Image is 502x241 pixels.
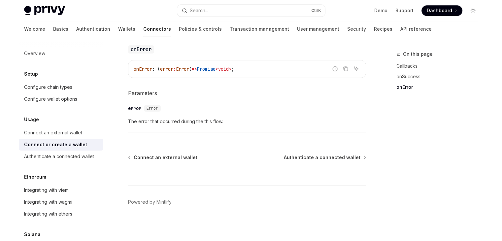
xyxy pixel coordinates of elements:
[19,93,103,105] a: Configure wallet options
[218,66,229,72] span: void
[284,154,365,161] a: Authenticate a connected wallet
[19,184,103,196] a: Integrating with viem
[24,230,41,238] h5: Solana
[284,154,360,161] span: Authenticate a connected wallet
[24,50,45,57] div: Overview
[24,70,38,78] h5: Setup
[421,5,462,16] a: Dashboard
[19,139,103,151] a: Connect or create a wallet
[24,210,72,218] div: Integrating with ethers
[24,95,77,103] div: Configure wallet options
[177,5,325,17] button: Open search
[396,71,484,82] a: onSuccess
[24,6,65,15] img: light logo
[396,82,484,92] a: onError
[128,45,154,53] code: onError
[24,21,45,37] a: Welcome
[173,66,176,72] span: :
[19,151,103,162] a: Authenticate a connected wallet
[197,66,216,72] span: Promise
[24,173,46,181] h5: Ethereum
[76,21,110,37] a: Authentication
[128,88,366,98] h5: Parameters
[374,21,392,37] a: Recipes
[341,64,350,73] button: Copy the contents from the code block
[147,106,158,111] span: Error
[19,127,103,139] a: Connect an external wallet
[179,21,222,37] a: Policies & controls
[468,5,478,16] button: Toggle dark mode
[427,7,452,14] span: Dashboard
[352,64,360,73] button: Ask AI
[24,83,72,91] div: Configure chain types
[297,21,339,37] a: User management
[189,66,192,72] span: )
[152,66,160,72] span: : (
[331,64,339,73] button: Report incorrect code
[24,141,87,149] div: Connect or create a wallet
[129,154,197,161] a: Connect an external wallet
[24,198,72,206] div: Integrating with wagmi
[24,153,94,160] div: Authenticate a connected wallet
[53,21,68,37] a: Basics
[24,129,82,137] div: Connect an external wallet
[229,66,231,72] span: >
[396,61,484,71] a: Callbacks
[347,21,366,37] a: Security
[230,21,289,37] a: Transaction management
[192,66,197,72] span: =>
[231,66,234,72] span: ;
[128,105,141,112] div: error
[216,66,218,72] span: <
[190,7,208,15] div: Search...
[19,81,103,93] a: Configure chain types
[403,50,433,58] span: On this page
[176,66,189,72] span: Error
[118,21,135,37] a: Wallets
[134,66,152,72] span: onError
[395,7,414,14] a: Support
[143,21,171,37] a: Connectors
[24,116,39,123] h5: Usage
[311,8,321,13] span: Ctrl K
[160,66,173,72] span: error
[400,21,432,37] a: API reference
[128,118,366,125] span: The error that occurred during the this flow.
[19,208,103,220] a: Integrating with ethers
[19,48,103,59] a: Overview
[374,7,387,14] a: Demo
[134,154,197,161] span: Connect an external wallet
[128,199,172,205] a: Powered by Mintlify
[24,186,69,194] div: Integrating with viem
[19,196,103,208] a: Integrating with wagmi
